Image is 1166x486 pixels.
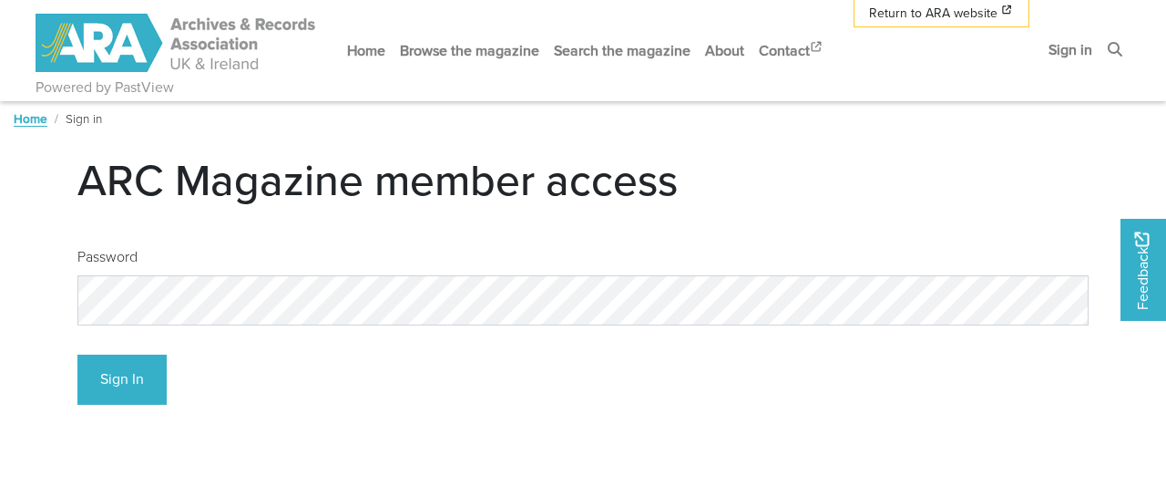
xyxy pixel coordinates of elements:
a: Search the magazine [547,26,698,75]
h1: ARC Magazine member access [77,153,1089,206]
a: ARA - ARC Magazine | Powered by PastView logo [36,4,318,83]
a: About [698,26,752,75]
button: Sign In [77,355,167,405]
span: Sign in [66,109,102,128]
a: Contact [752,26,832,75]
a: Sign in [1041,26,1100,74]
img: ARA - ARC Magazine | Powered by PastView [36,14,318,72]
label: Password [77,246,138,268]
a: Home [14,109,47,128]
a: Powered by PastView [36,77,174,98]
span: Feedback [1131,232,1153,309]
a: Browse the magazine [393,26,547,75]
a: Home [340,26,393,75]
span: Return to ARA website [869,4,997,23]
a: Would you like to provide feedback? [1120,219,1166,321]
